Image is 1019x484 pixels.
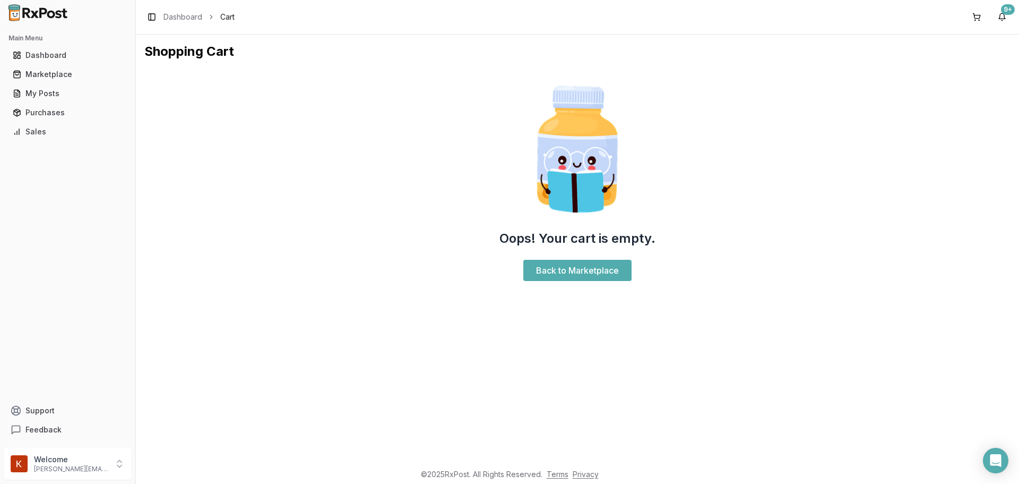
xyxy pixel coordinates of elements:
[34,454,108,465] p: Welcome
[163,12,235,22] nav: breadcrumb
[573,470,599,479] a: Privacy
[144,43,1011,60] h1: Shopping Cart
[8,46,127,65] a: Dashboard
[220,12,235,22] span: Cart
[1001,4,1015,15] div: 9+
[13,88,123,99] div: My Posts
[4,123,131,140] button: Sales
[8,84,127,103] a: My Posts
[8,34,127,43] h2: Main Menu
[994,9,1011,26] button: 9+
[4,47,131,64] button: Dashboard
[4,420,131,439] button: Feedback
[13,50,123,61] div: Dashboard
[4,66,131,83] button: Marketplace
[499,230,655,247] h2: Oops! Your cart is empty.
[11,455,28,472] img: User avatar
[547,470,568,479] a: Terms
[523,260,632,281] a: Back to Marketplace
[4,4,72,21] img: RxPost Logo
[8,65,127,84] a: Marketplace
[4,401,131,420] button: Support
[8,103,127,122] a: Purchases
[4,85,131,102] button: My Posts
[983,448,1008,473] div: Open Intercom Messenger
[13,69,123,80] div: Marketplace
[163,12,202,22] a: Dashboard
[509,81,645,217] img: Smart Pill Bottle
[25,424,62,435] span: Feedback
[8,122,127,141] a: Sales
[4,104,131,121] button: Purchases
[34,465,108,473] p: [PERSON_NAME][EMAIL_ADDRESS][DOMAIN_NAME]
[13,107,123,118] div: Purchases
[13,126,123,137] div: Sales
